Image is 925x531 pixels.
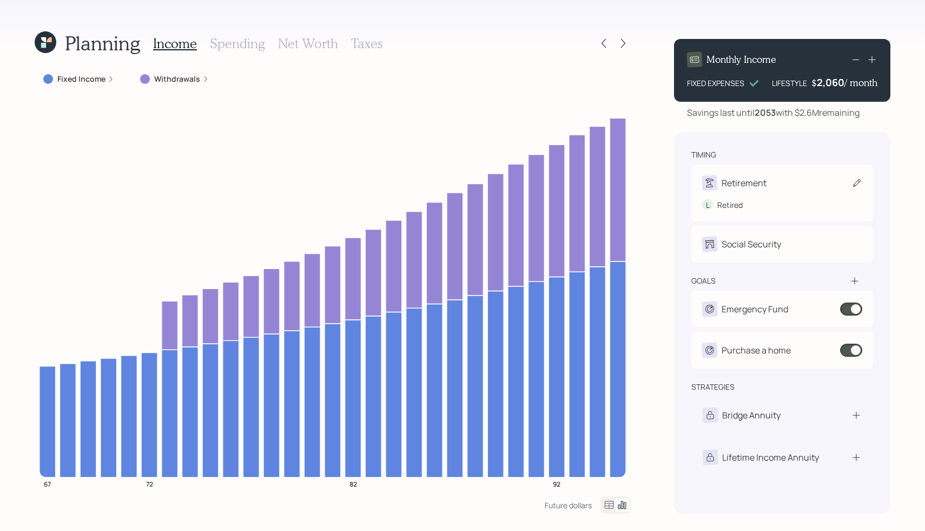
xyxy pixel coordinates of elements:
div: LIFESTYLE [772,77,807,89]
label: Fixed Income [57,74,105,84]
div: Bridge Annuity [722,409,781,422]
tspan: 92 [553,479,560,488]
h4: Monthly Income [706,54,776,65]
div: Retirement [722,176,767,189]
h3: Spending [210,36,265,51]
tspan: 72 [146,479,153,488]
div: Savings last until with $2.6M remaining [687,106,860,119]
div: timing [691,149,716,160]
div: Future dollars [545,500,592,510]
div: Social Security [722,238,781,251]
div: Emergency Fund [722,303,788,316]
div: goals [691,276,716,286]
div: Purchase a home [722,344,791,357]
h3: Taxes [351,36,382,51]
div: Lifetime Income Annuity [722,451,819,464]
h3: Net Worth [278,36,338,51]
tspan: 67 [44,479,51,488]
label: Withdrawals [154,74,200,84]
h4: $ [811,77,817,89]
h3: Income [153,36,197,51]
h1: Planning [65,31,140,55]
div: FIXED EXPENSES [687,77,744,89]
div: strategies [691,382,735,392]
div: 2,060 [817,76,844,89]
h4: / month [844,77,877,89]
tspan: 82 [349,479,357,488]
div: Retired [717,199,743,211]
div: L [702,199,713,211]
b: 2053 [755,107,776,119]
